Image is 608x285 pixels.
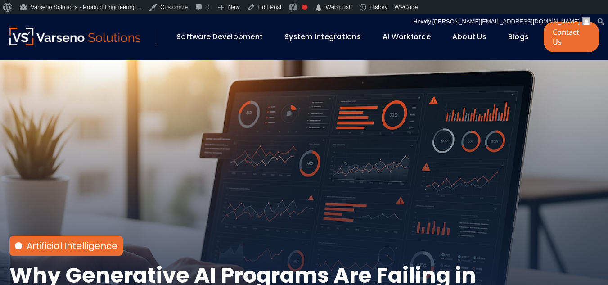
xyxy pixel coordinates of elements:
[9,28,141,45] img: Varseno Solutions – Product Engineering & IT Services
[432,18,580,25] span: [PERSON_NAME][EMAIL_ADDRESS][DOMAIN_NAME]
[284,32,361,42] a: System Integrations
[383,32,431,42] a: AI Workforce
[378,29,443,45] div: AI Workforce
[504,29,541,45] div: Blogs
[302,5,307,10] div: Focus keyphrase not set
[508,32,529,42] a: Blogs
[172,29,275,45] div: Software Development
[176,32,263,42] a: Software Development
[27,240,117,252] a: Artificial Intelligence
[544,22,599,52] a: Contact Us
[452,32,486,42] a: About Us
[410,14,594,29] a: Howdy,
[280,29,374,45] div: System Integrations
[448,29,499,45] div: About Us
[314,1,323,14] span: 
[9,28,141,46] a: Varseno Solutions – Product Engineering & IT Services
